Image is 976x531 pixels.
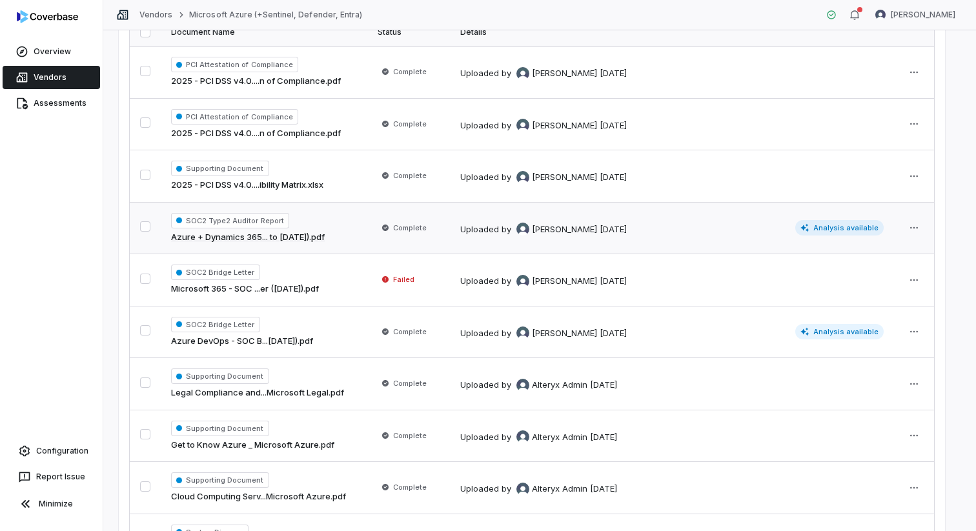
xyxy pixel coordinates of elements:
a: Microsoft Azure (+Sentinel, Defender, Entra) [189,10,362,20]
img: logo-D7KZi-bG.svg [17,10,78,23]
span: Supporting Document [171,472,269,488]
a: Microsoft 365 - SOC ...er ([DATE]).pdf [171,283,319,296]
span: SOC2 Bridge Letter [171,317,260,332]
div: by [502,223,597,235]
img: Justin Bennett avatar [875,10,886,20]
span: [PERSON_NAME] [532,67,597,80]
span: PCI Attestation of Compliance [171,109,298,125]
div: by [502,119,597,132]
a: Configuration [5,439,97,463]
div: Uploaded [460,171,627,184]
div: by [502,379,587,392]
a: Assessments [3,92,100,115]
div: by [502,171,597,184]
a: Azure + Dynamics 365... to [DATE]).pdf [171,231,325,244]
span: Complete [393,482,427,492]
span: [PERSON_NAME] [532,327,597,340]
div: [DATE] [600,67,627,80]
a: Overview [3,40,100,63]
span: Supporting Document [171,161,269,176]
span: Complete [393,66,427,77]
div: [DATE] [600,119,627,132]
span: Alteryx Admin [532,483,587,496]
a: Vendors [3,66,100,89]
span: Analysis available [795,324,884,339]
div: [DATE] [600,327,627,340]
div: by [502,326,597,339]
div: Uploaded [460,379,617,392]
div: [DATE] [590,379,617,392]
span: Complete [393,430,427,441]
span: Complete [393,223,427,233]
img: Diana Esparza avatar [516,119,529,132]
div: Document Name [171,27,357,37]
div: by [502,430,587,443]
span: Supporting Document [171,368,269,384]
div: Status [378,27,440,37]
button: Report Issue [5,465,97,488]
span: Alteryx Admin [532,431,587,444]
div: [DATE] [600,223,627,236]
span: Alteryx Admin [532,379,587,392]
span: [PERSON_NAME] [532,119,597,132]
button: Minimize [5,491,97,517]
img: Alteryx Admin avatar [516,483,529,496]
a: Get to Know Azure _ Microsoft Azure.pdf [171,439,334,452]
div: Uploaded [460,430,617,443]
a: Azure DevOps - SOC B...[DATE]).pdf [171,335,313,348]
span: SOC2 Type2 Auditor Report [171,213,289,228]
div: Uploaded [460,67,627,80]
span: [PERSON_NAME] [532,223,597,236]
span: Complete [393,378,427,388]
img: Alteryx Admin avatar [516,430,529,443]
span: Complete [393,119,427,129]
img: Alteryx Admin avatar [516,379,529,392]
span: [PERSON_NAME] [532,275,597,288]
div: [DATE] [590,483,617,496]
span: Analysis available [795,220,884,235]
img: Diana Esparza avatar [516,326,529,339]
a: 2025 - PCI DSS v4.0....ibility Matrix.xlsx [171,179,323,192]
div: Uploaded [460,119,627,132]
span: PCI Attestation of Compliance [171,57,298,72]
span: Supporting Document [171,421,269,436]
div: by [502,483,587,496]
img: Diana Esparza avatar [516,171,529,184]
span: Complete [393,326,427,337]
div: by [502,67,597,80]
a: 2025 - PCI DSS v4.0....n of Compliance.pdf [171,127,341,140]
img: Diana Esparza avatar [516,275,529,288]
div: Uploaded [460,275,627,288]
div: [DATE] [590,431,617,444]
span: [PERSON_NAME] [891,10,955,20]
div: by [502,275,597,288]
div: Uploaded [460,326,627,339]
div: Uploaded [460,223,627,235]
div: [DATE] [600,275,627,288]
button: Justin Bennett avatar[PERSON_NAME] [868,5,963,25]
div: Details [460,27,884,37]
a: 2025 - PCI DSS v4.0....n of Compliance.pdf [171,75,341,88]
span: SOC2 Bridge Letter [171,265,260,280]
img: Diana Esparza avatar [516,223,529,235]
span: Failed [393,274,414,285]
a: Cloud Computing Serv...Microsoft Azure.pdf [171,490,346,503]
a: Vendors [139,10,172,20]
a: Legal Compliance and...Microsoft Legal.pdf [171,386,344,399]
img: Diana Esparza avatar [516,67,529,80]
span: [PERSON_NAME] [532,171,597,184]
span: Complete [393,170,427,181]
div: [DATE] [600,171,627,184]
div: Uploaded [460,483,617,496]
